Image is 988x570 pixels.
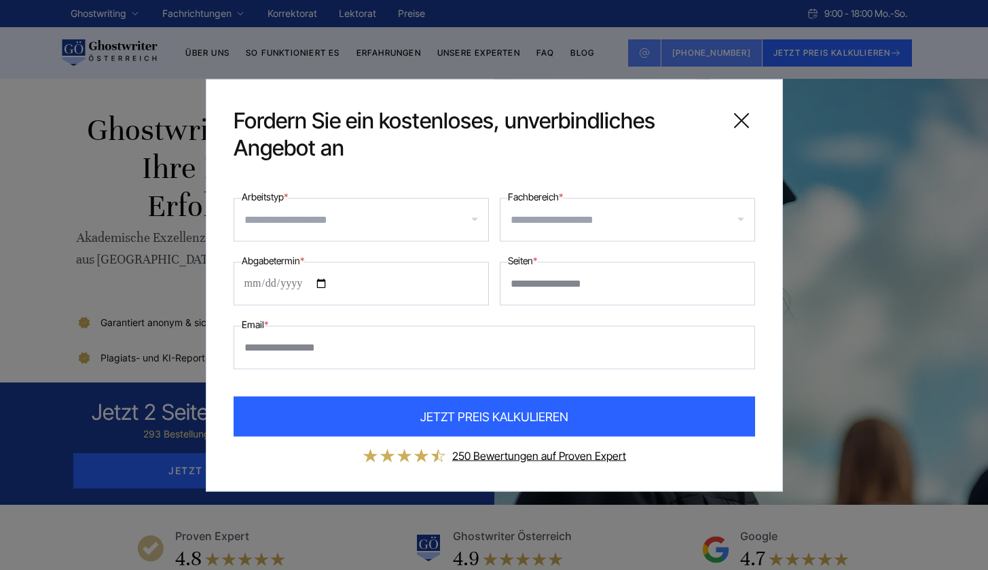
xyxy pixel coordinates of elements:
label: Email [242,316,268,332]
label: Arbeitstyp [242,188,288,204]
label: Fachbereich [508,188,563,204]
span: Fordern Sie ein kostenloses, unverbindliches Angebot an [234,107,717,161]
label: Abgabetermin [242,252,304,268]
button: JETZT PREIS KALKULIEREN [234,396,755,436]
a: 250 Bewertungen auf Proven Expert [452,448,626,462]
label: Seiten [508,252,537,268]
span: JETZT PREIS KALKULIEREN [420,407,568,425]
